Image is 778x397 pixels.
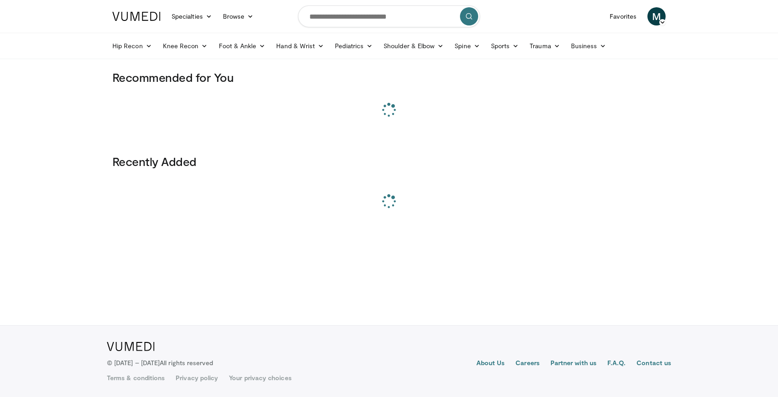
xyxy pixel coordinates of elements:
a: About Us [476,358,505,369]
a: M [647,7,666,25]
a: Trauma [524,37,566,55]
a: Hand & Wrist [271,37,329,55]
a: Spine [449,37,485,55]
a: Partner with us [551,358,596,369]
a: Knee Recon [157,37,213,55]
a: Business [566,37,612,55]
a: Terms & conditions [107,373,165,382]
a: Pediatrics [329,37,378,55]
input: Search topics, interventions [298,5,480,27]
a: Careers [515,358,540,369]
a: Privacy policy [176,373,218,382]
img: VuMedi Logo [107,342,155,351]
h3: Recommended for You [112,70,666,85]
a: Hip Recon [107,37,157,55]
a: Shoulder & Elbow [378,37,449,55]
a: Contact us [637,358,671,369]
a: Foot & Ankle [213,37,271,55]
a: Specialties [166,7,217,25]
a: Browse [217,7,259,25]
a: Favorites [604,7,642,25]
a: Your privacy choices [229,373,291,382]
p: © [DATE] – [DATE] [107,358,213,367]
img: VuMedi Logo [112,12,161,21]
a: Sports [485,37,525,55]
a: F.A.Q. [607,358,626,369]
span: All rights reserved [160,359,213,367]
h3: Recently Added [112,154,666,169]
